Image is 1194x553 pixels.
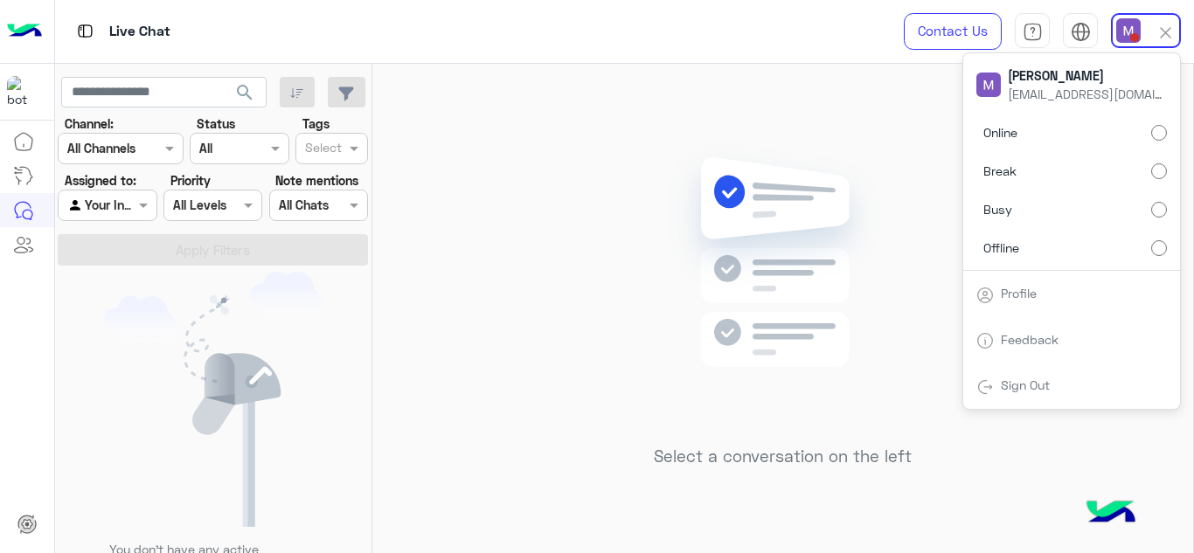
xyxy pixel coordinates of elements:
div: Select [302,138,342,161]
label: Status [197,114,235,133]
span: Break [983,162,1017,180]
img: no messages [656,143,909,433]
h5: Select a conversation on the left [654,446,912,467]
label: Tags [302,114,330,133]
img: tab [976,332,994,349]
input: Offline [1151,240,1167,256]
img: close [1156,23,1176,43]
span: Offline [983,238,1019,257]
img: tab [976,378,994,396]
a: tab [1015,13,1050,50]
label: Assigned to: [65,171,136,190]
img: hulul-logo.png [1080,483,1142,544]
p: Live Chat [109,20,170,44]
input: Break [1151,163,1167,179]
span: Busy [983,200,1012,218]
span: [EMAIL_ADDRESS][DOMAIN_NAME] [1008,85,1165,103]
span: [PERSON_NAME] [1008,66,1165,85]
span: search [234,82,255,103]
button: Apply Filters [58,234,368,266]
img: Logo [7,13,42,50]
input: Online [1151,125,1167,141]
a: Sign Out [1001,377,1050,392]
img: tab [1023,22,1043,42]
label: Priority [170,171,211,190]
img: tab [74,20,96,42]
button: search [224,77,267,114]
a: Contact Us [904,13,1002,50]
img: 317874714732967 [7,76,38,107]
img: tab [1071,22,1091,42]
img: tab [976,287,994,304]
img: empty users [103,272,323,527]
img: userImage [976,73,1001,97]
label: Note mentions [275,171,358,190]
a: Feedback [1001,332,1059,347]
span: Online [983,123,1017,142]
a: Profile [1001,286,1037,301]
input: Busy [1151,202,1167,218]
img: userImage [1116,18,1141,43]
label: Channel: [65,114,114,133]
